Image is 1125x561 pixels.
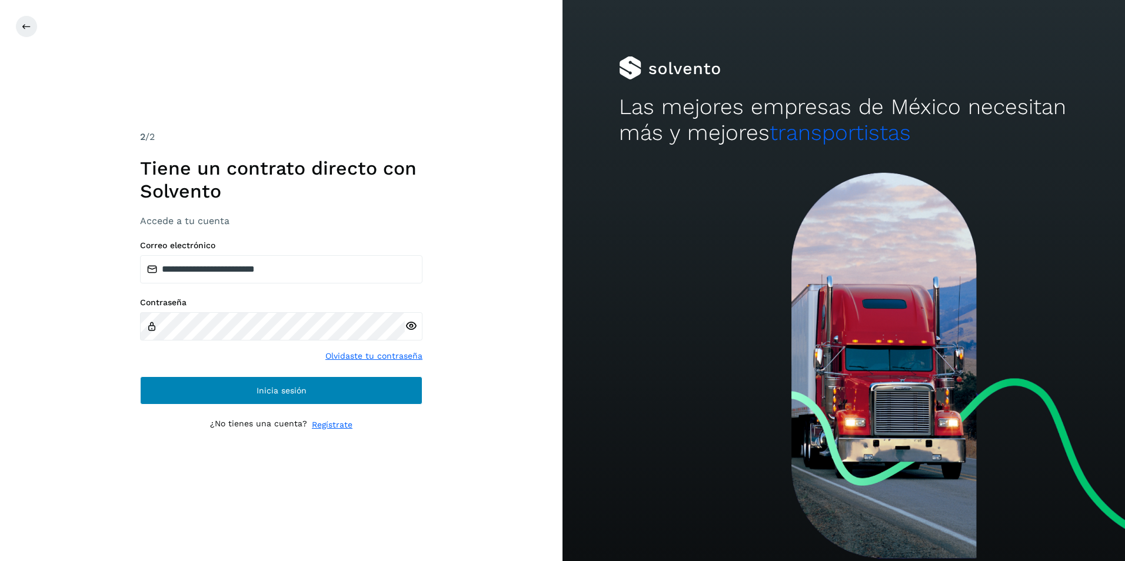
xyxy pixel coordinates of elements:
p: ¿No tienes una cuenta? [210,419,307,431]
a: Regístrate [312,419,352,431]
h3: Accede a tu cuenta [140,215,422,226]
h2: Las mejores empresas de México necesitan más y mejores [619,94,1069,146]
span: Inicia sesión [257,386,307,395]
label: Correo electrónico [140,241,422,251]
h1: Tiene un contrato directo con Solvento [140,157,422,202]
div: /2 [140,130,422,144]
a: Olvidaste tu contraseña [325,350,422,362]
span: 2 [140,131,145,142]
span: transportistas [770,120,911,145]
label: Contraseña [140,298,422,308]
button: Inicia sesión [140,376,422,405]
